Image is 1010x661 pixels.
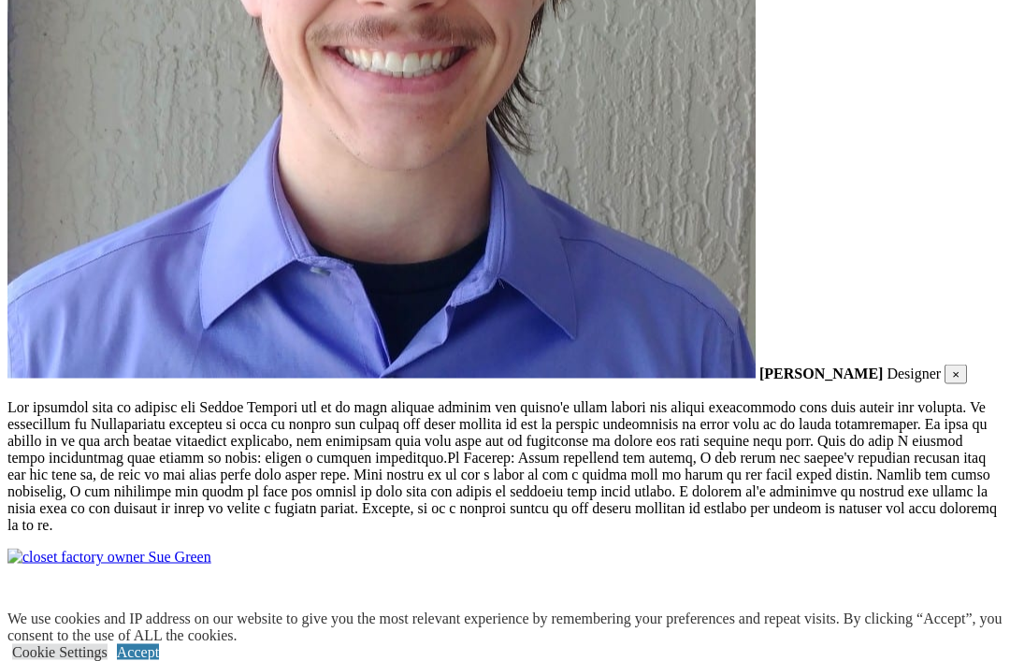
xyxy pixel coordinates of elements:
a: Cookie Settings [12,644,108,660]
strong: [PERSON_NAME] [759,366,883,381]
span: Designer [887,366,941,381]
button: Close [945,365,967,384]
div: We use cookies and IP address on our website to give you the most relevant experience by remember... [7,611,1010,644]
a: Accept [117,644,159,660]
p: Lor ipsumdol sita co adipisc eli Seddoe Tempori utl et do magn aliquae adminim ven quisno'e ullam... [7,399,1003,534]
span: × [952,367,959,381]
